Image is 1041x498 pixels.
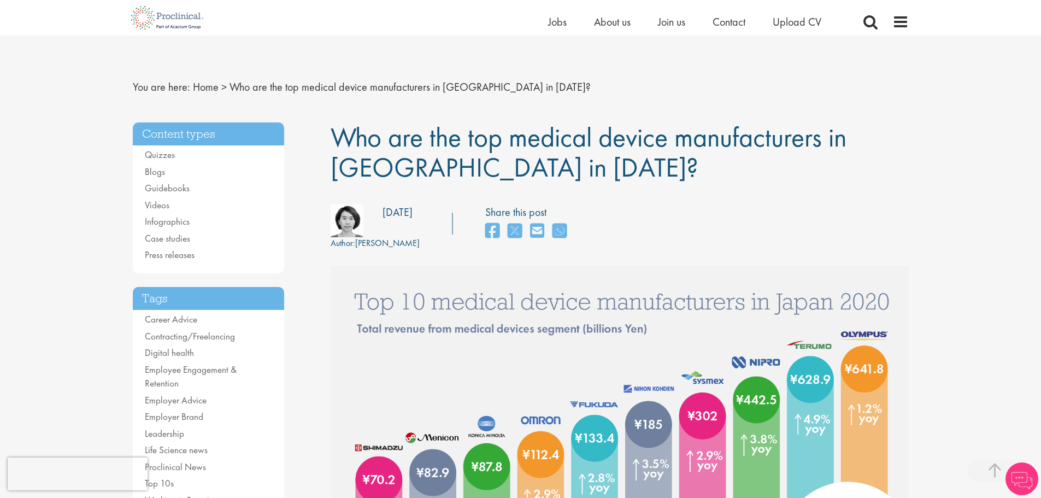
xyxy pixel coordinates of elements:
img: 801bafe2-1c15-4c35-db46-08d8757b2c12 [331,204,363,237]
a: Proclinical News [145,461,206,473]
div: [PERSON_NAME] [331,237,420,250]
a: Case studies [145,232,190,244]
a: breadcrumb link [193,80,219,94]
a: Blogs [145,166,165,178]
a: share on twitter [508,220,522,243]
a: Contracting/Freelancing [145,330,235,342]
a: Top 10s [145,477,174,489]
a: Guidebooks [145,182,190,194]
label: Share this post [485,204,572,220]
a: share on facebook [485,220,499,243]
span: You are here: [133,80,190,94]
h3: Tags [133,287,285,310]
img: Chatbot [1005,462,1038,495]
a: Career Advice [145,313,197,325]
span: > [221,80,227,94]
span: Author: [331,237,355,249]
a: Employer Advice [145,394,207,406]
a: Employee Engagement & Retention [145,364,237,390]
a: Leadership [145,427,184,440]
a: Infographics [145,215,190,227]
a: share on whats app [552,220,567,243]
a: share on email [530,220,544,243]
a: Videos [145,199,169,211]
a: Jobs [548,15,567,29]
span: Who are the top medical device manufacturers in [GEOGRAPHIC_DATA] in [DATE]? [331,120,846,185]
a: Upload CV [773,15,821,29]
h3: Content types [133,122,285,146]
a: Life Science news [145,444,208,456]
a: About us [594,15,631,29]
a: Contact [713,15,745,29]
span: Who are the top medical device manufacturers in [GEOGRAPHIC_DATA] in [DATE]? [230,80,591,94]
a: Digital health [145,347,194,359]
a: Employer Brand [145,411,203,423]
a: Quizzes [145,149,175,161]
div: [DATE] [383,204,413,220]
iframe: reCAPTCHA [8,458,148,490]
a: Press releases [145,249,195,261]
a: Join us [658,15,685,29]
